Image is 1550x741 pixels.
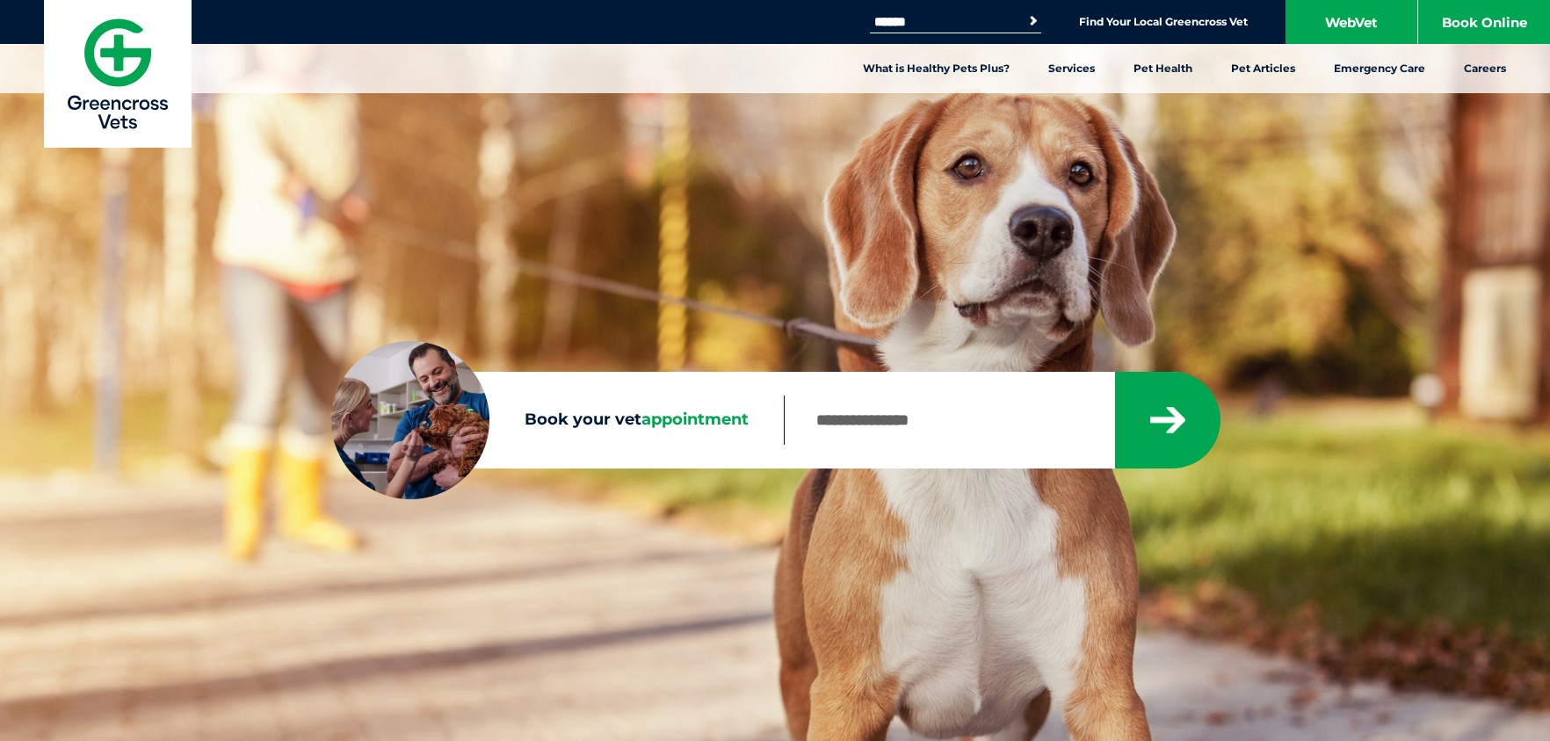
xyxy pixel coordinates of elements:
[1212,44,1315,93] a: Pet Articles
[1079,15,1248,29] a: Find Your Local Greencross Vet
[1025,12,1042,30] button: Search
[1315,44,1445,93] a: Emergency Care
[331,407,784,433] label: Book your vet
[1445,44,1525,93] a: Careers
[1029,44,1114,93] a: Services
[641,410,749,429] span: appointment
[1114,44,1212,93] a: Pet Health
[844,44,1029,93] a: What is Healthy Pets Plus?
